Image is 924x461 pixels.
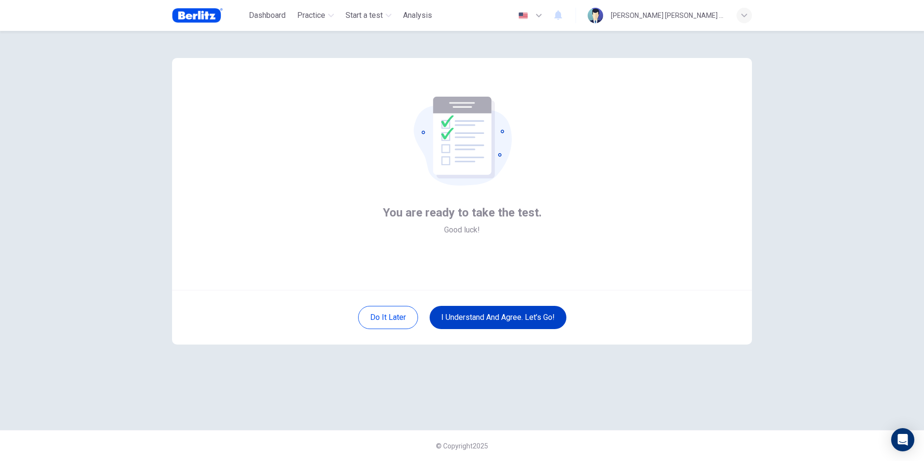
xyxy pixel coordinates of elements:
[588,8,603,23] img: Profile picture
[517,12,529,19] img: en
[891,428,914,451] div: Open Intercom Messenger
[172,6,245,25] a: Berlitz Brasil logo
[297,10,325,21] span: Practice
[399,7,436,24] div: You need a license to access this content
[172,6,223,25] img: Berlitz Brasil logo
[249,10,286,21] span: Dashboard
[383,205,542,220] span: You are ready to take the test.
[293,7,338,24] button: Practice
[358,306,418,329] button: Do it later
[436,442,488,450] span: © Copyright 2025
[611,10,725,21] div: [PERSON_NAME] [PERSON_NAME] E [PERSON_NAME]
[342,7,395,24] button: Start a test
[399,7,436,24] button: Analysis
[346,10,383,21] span: Start a test
[403,10,432,21] span: Analysis
[245,7,289,24] button: Dashboard
[444,224,480,236] span: Good luck!
[430,306,566,329] button: I understand and agree. Let’s go!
